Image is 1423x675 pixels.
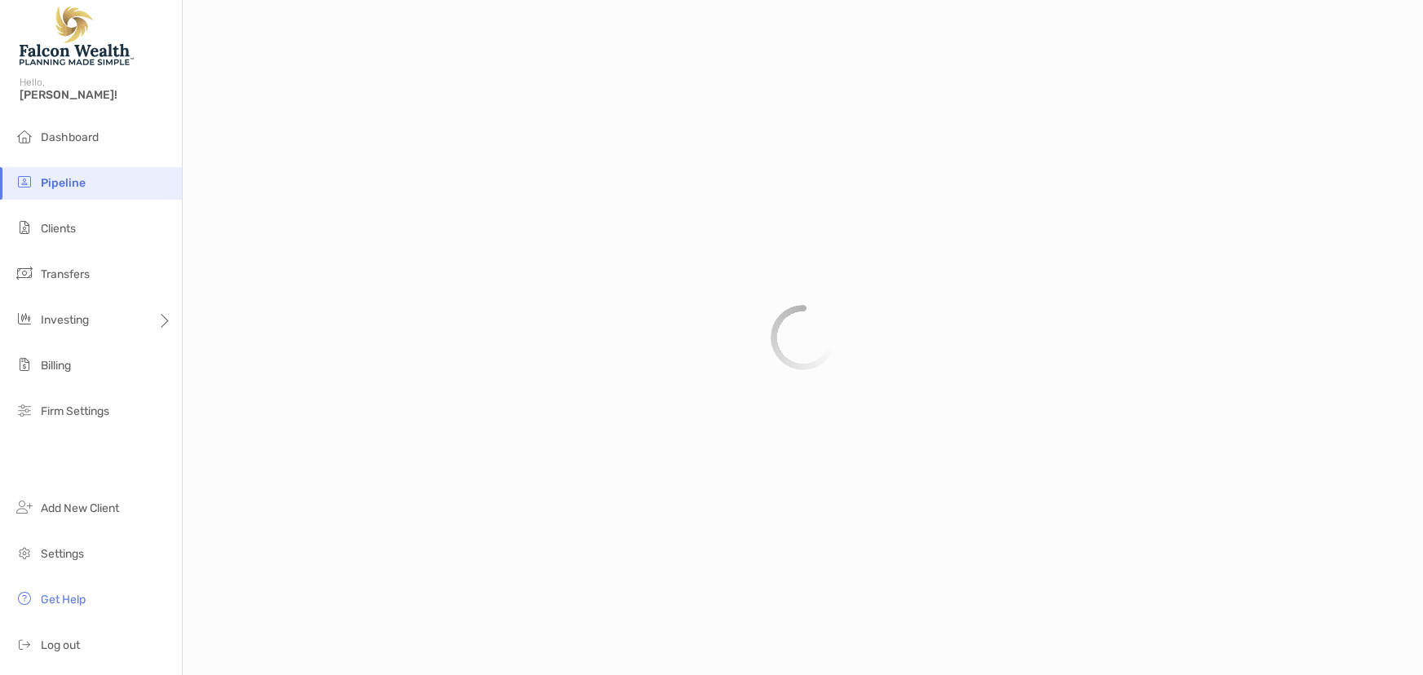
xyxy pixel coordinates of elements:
img: investing icon [15,309,34,329]
span: Log out [41,638,80,652]
img: firm-settings icon [15,400,34,420]
span: Transfers [41,267,90,281]
img: Falcon Wealth Planning Logo [20,7,134,65]
img: add_new_client icon [15,497,34,517]
span: Dashboard [41,130,99,144]
img: dashboard icon [15,126,34,146]
img: pipeline icon [15,172,34,192]
span: [PERSON_NAME]! [20,88,172,102]
img: billing icon [15,355,34,374]
img: get-help icon [15,589,34,608]
span: Clients [41,222,76,236]
span: Add New Client [41,501,119,515]
span: Firm Settings [41,404,109,418]
img: clients icon [15,218,34,237]
span: Billing [41,359,71,373]
span: Investing [41,313,89,327]
span: Get Help [41,593,86,607]
span: Settings [41,547,84,561]
img: logout icon [15,634,34,654]
img: settings icon [15,543,34,562]
img: transfers icon [15,263,34,283]
span: Pipeline [41,176,86,190]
